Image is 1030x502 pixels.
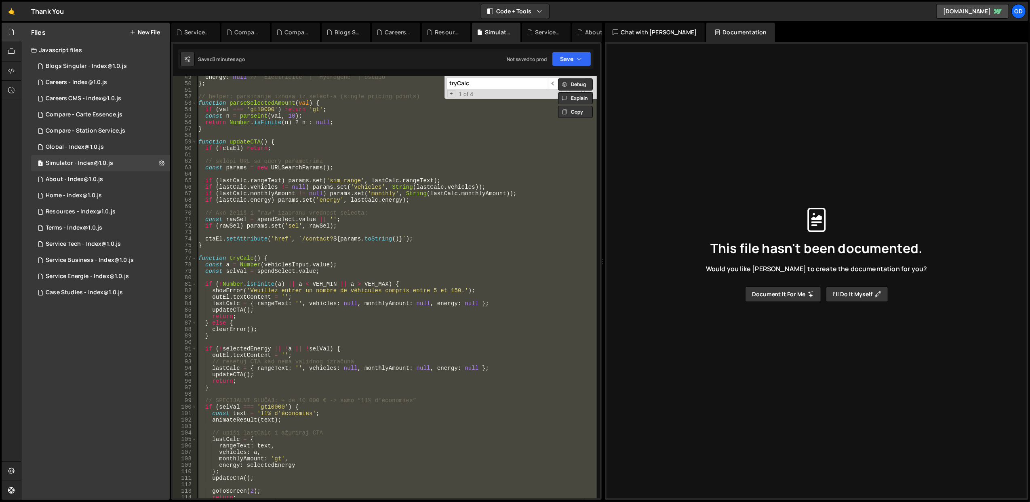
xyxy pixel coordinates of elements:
div: Compare - Station Service.js [284,28,310,36]
div: Case Studies - Index@1.0.js [46,289,123,296]
button: Document it for me [745,287,821,302]
span: 1 of 4 [455,91,476,97]
div: Thank You [31,6,64,16]
div: 99 [173,397,197,404]
span: Would you like [PERSON_NAME] to create the documentation for you? [706,264,927,273]
div: 54 [173,106,197,113]
div: 67 [173,190,197,197]
div: 96 [173,378,197,384]
div: Service Business - Index@1.0.js [46,257,134,264]
div: 81 [173,281,197,287]
div: Not saved to prod [507,56,547,63]
div: Javascript files [21,42,170,58]
div: 16150/44840.js [31,123,170,139]
div: 16150/43401.js [31,188,170,204]
div: 83 [173,294,197,300]
div: Od [1011,4,1026,19]
div: 16150/44116.js [31,285,170,301]
div: Resources - Index@1.0.js [435,28,461,36]
div: 50 [173,80,197,87]
div: 72 [173,223,197,229]
div: 63 [173,165,197,171]
div: 16150/45745.js [31,107,170,123]
div: 113 [173,488,197,494]
div: Blogs Singular - Index@1.0.js [46,63,127,70]
div: Blogs Singular - Index@1.0.js [335,28,360,36]
div: 85 [173,307,197,313]
div: 58 [173,132,197,139]
div: 87 [173,320,197,326]
button: Copy [558,106,593,118]
a: 🤙 [2,2,21,21]
div: 93 [173,359,197,365]
div: 75 [173,242,197,249]
span: Search In Selection [589,90,594,98]
div: Terms - Index@1.0.js [46,224,102,232]
div: 91 [173,346,197,352]
div: Chat with [PERSON_NAME] [605,23,705,42]
div: 110 [173,468,197,475]
div: 16150/43555.js [31,220,170,236]
div: Saved [198,56,245,63]
div: 111 [173,475,197,481]
div: 69 [173,203,197,210]
div: 3 minutes ago [213,56,245,63]
div: 70 [173,210,197,216]
div: Service Energie - Index@1.0.js [184,28,210,36]
div: 16150/44830.js [31,74,170,91]
div: 59 [173,139,197,145]
div: 114 [173,494,197,501]
div: 109 [173,462,197,468]
div: 94 [173,365,197,371]
div: 52 [173,93,197,100]
div: 62 [173,158,197,165]
div: 16150/43762.js [31,268,170,285]
div: 101 [173,410,197,417]
input: Search for [447,78,548,89]
div: About - Index@1.0.js [46,176,103,183]
div: 74 [173,236,197,242]
div: 78 [173,262,197,268]
div: 100 [173,404,197,410]
div: 16150/45011.js [31,58,170,74]
div: 88 [173,326,197,333]
div: Careers - Index@1.0.js [46,79,107,86]
div: About - Index@1.0.js [585,28,611,36]
div: Careers CMS - index@1.0.js [46,95,121,102]
div: 16150/43695.js [31,139,170,155]
div: 57 [173,126,197,132]
div: Simulator - Index@1.0.js [46,160,113,167]
div: 79 [173,268,197,274]
div: Compare - Carte Essence.js [234,28,260,36]
button: Explain [558,92,593,104]
div: 89 [173,333,197,339]
div: 76 [173,249,197,255]
div: 112 [173,481,197,488]
span: This file hasn't been documented. [710,242,923,255]
div: 60 [173,145,197,152]
div: 16150/44848.js [31,91,170,107]
div: 65 [173,177,197,184]
div: 64 [173,171,197,177]
div: 90 [173,339,197,346]
div: Global - Index@1.0.js [46,143,104,151]
div: 73 [173,229,197,236]
button: Debug [558,78,593,91]
button: Save [552,52,591,66]
div: 56 [173,119,197,126]
button: I’ll do it myself [826,287,888,302]
div: 98 [173,391,197,397]
div: 16150/45666.js [31,155,170,171]
div: 16150/43704.js [31,236,170,252]
h2: Files [31,28,46,37]
div: 107 [173,449,197,456]
div: 97 [173,384,197,391]
div: 82 [173,287,197,294]
div: 16150/43656.js [31,204,170,220]
div: Compare - Carte Essence.js [46,111,122,118]
div: Home - index@1.0.js [46,192,102,199]
div: 84 [173,300,197,307]
span: 1 [38,161,43,167]
div: 105 [173,436,197,443]
div: 66 [173,184,197,190]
